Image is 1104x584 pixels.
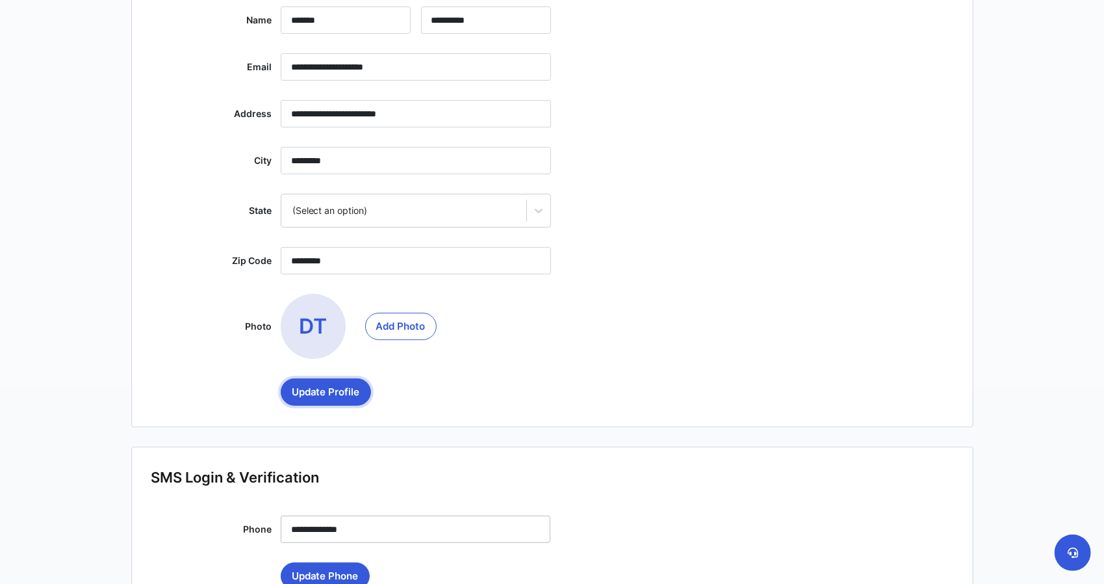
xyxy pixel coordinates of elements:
[151,247,272,274] label: Zip Code
[365,313,437,340] button: DT
[151,147,272,174] label: City
[151,516,272,543] label: Phone
[151,100,272,127] label: Address
[151,53,272,81] label: Email
[281,294,346,359] span: DT
[151,468,320,487] span: SMS Login & Verification
[151,194,272,228] label: State
[281,378,371,406] button: Update Profile
[151,294,272,359] label: Photo
[151,7,272,34] label: Name
[292,204,515,217] div: (Select an option)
